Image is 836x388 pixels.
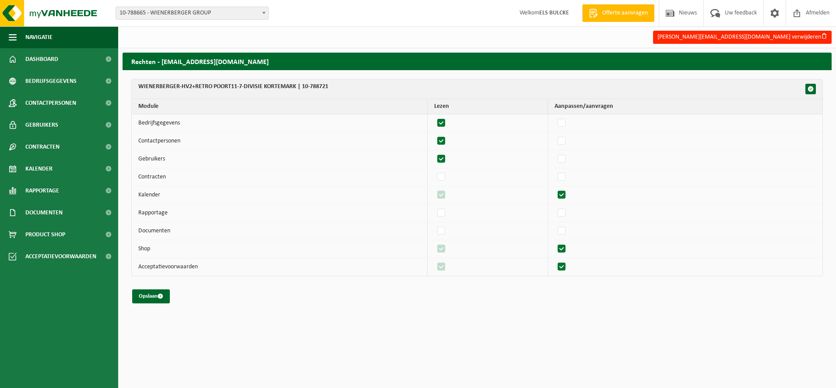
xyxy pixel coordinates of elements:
[132,132,428,150] td: Contactpersonen
[116,7,269,20] span: 10-788665 - WIENERBERGER GROUP
[25,246,96,267] span: Acceptatievoorwaarden
[25,202,63,224] span: Documenten
[25,92,76,114] span: Contactpersonen
[25,136,60,158] span: Contracten
[132,168,428,186] td: Contracten
[25,48,58,70] span: Dashboard
[25,70,77,92] span: Bedrijfsgegevens
[25,26,53,48] span: Navigatie
[548,99,822,114] th: Aanpassen/aanvragen
[132,289,170,303] button: Opslaan
[123,53,832,70] h2: Rechten - [EMAIL_ADDRESS][DOMAIN_NAME]
[582,4,654,22] a: Offerte aanvragen
[25,114,58,136] span: Gebruikers
[132,222,428,240] td: Documenten
[132,258,428,276] td: Acceptatievoorwaarden
[428,99,548,114] th: Lezen
[25,158,53,180] span: Kalender
[539,10,569,16] strong: ELS BULCKE
[116,7,268,19] span: 10-788665 - WIENERBERGER GROUP
[25,224,65,246] span: Product Shop
[132,204,428,222] td: Rapportage
[132,240,428,258] td: Shop
[25,180,59,202] span: Rapportage
[132,79,822,99] th: WIENERBERGER-HV2+RETRO POORT11-7-DIVISIE KORTEMARK | 10-788721
[132,99,428,114] th: Module
[653,31,832,44] button: [PERSON_NAME][EMAIL_ADDRESS][DOMAIN_NAME] verwijderen
[600,9,650,18] span: Offerte aanvragen
[132,150,428,168] td: Gebruikers
[132,186,428,204] td: Kalender
[132,114,428,132] td: Bedrijfsgegevens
